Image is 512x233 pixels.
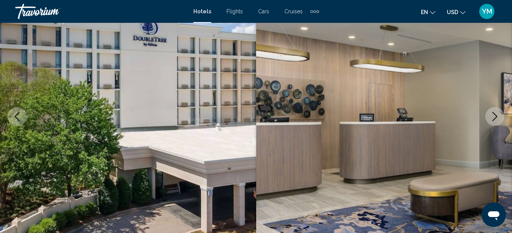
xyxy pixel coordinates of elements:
[15,4,186,19] a: Travorium
[447,6,465,18] button: Change currency
[482,8,492,15] span: YM
[482,203,506,227] iframe: Button to launch messaging window
[421,6,435,18] button: Change language
[284,8,303,14] a: Cruises
[477,3,497,19] button: User Menu
[485,107,504,126] button: Next image
[447,9,458,15] span: USD
[258,8,269,14] a: Cars
[421,9,428,15] span: en
[8,107,27,126] button: Previous image
[310,5,319,18] button: Extra navigation items
[226,8,243,14] a: Flights
[193,8,211,14] a: Hotels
